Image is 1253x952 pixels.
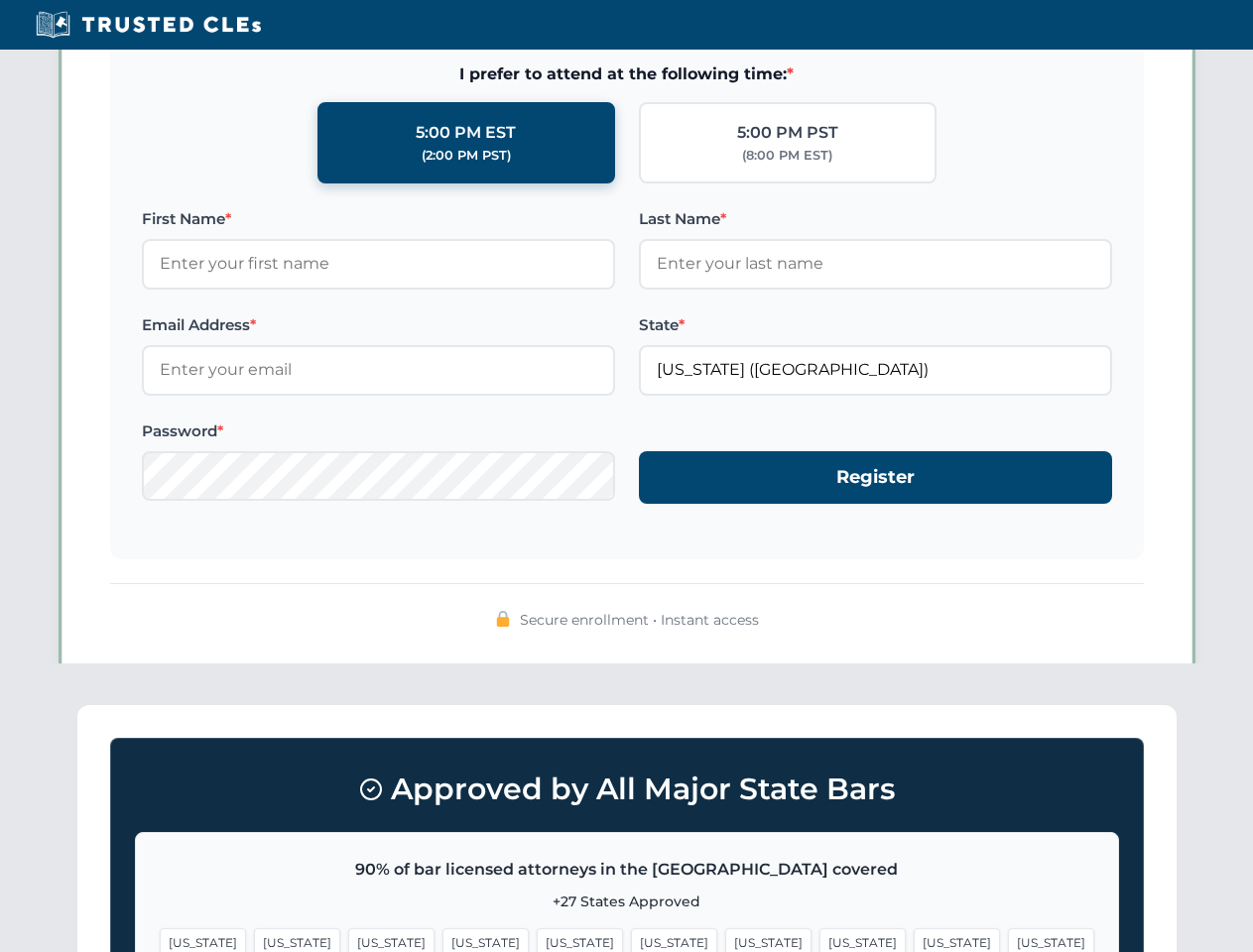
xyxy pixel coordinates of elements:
[160,857,1094,883] p: 90% of bar licensed attorneys in the [GEOGRAPHIC_DATA] covered
[142,239,615,289] input: Enter your first name
[416,120,516,146] div: 5:00 PM EST
[142,419,615,443] label: Password
[142,313,615,337] label: Email Address
[737,120,838,146] div: 5:00 PM PST
[639,239,1112,289] input: Enter your last name
[639,345,1112,395] input: Florida (FL)
[639,451,1112,504] button: Register
[639,313,1112,337] label: State
[142,345,615,395] input: Enter your email
[142,61,1112,87] span: I prefer to attend at the following time:
[742,146,832,166] div: (8:00 PM EST)
[30,10,267,40] img: Trusted CLEs
[639,207,1112,231] label: Last Name
[135,763,1119,816] h3: Approved by All Major State Bars
[160,891,1094,912] p: +27 States Approved
[422,146,511,166] div: (2:00 PM PST)
[142,207,615,231] label: First Name
[495,611,511,627] img: 🔒
[520,609,759,631] span: Secure enrollment • Instant access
